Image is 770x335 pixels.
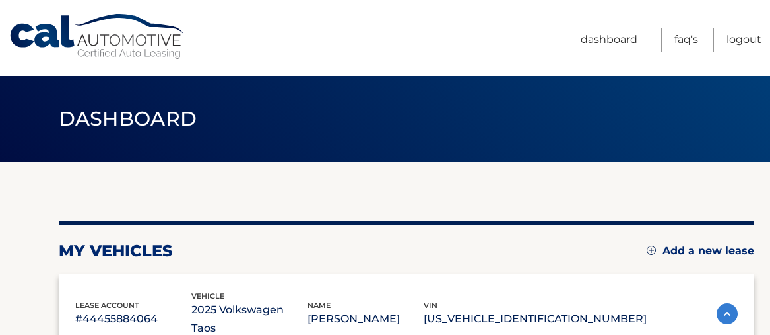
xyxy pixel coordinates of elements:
[424,301,437,310] span: vin
[9,13,187,60] a: Cal Automotive
[717,303,738,324] img: accordion-active.svg
[191,291,224,301] span: vehicle
[674,28,698,52] a: FAQ's
[307,301,331,310] span: name
[59,241,173,261] h2: my vehicles
[581,28,637,52] a: Dashboard
[647,246,656,255] img: add.svg
[75,301,139,310] span: lease account
[424,310,647,328] p: [US_VEHICLE_IDENTIFICATION_NUMBER]
[75,310,191,328] p: #44455884064
[726,28,761,52] a: Logout
[59,106,197,131] span: Dashboard
[307,310,424,328] p: [PERSON_NAME]
[647,244,754,258] a: Add a new lease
